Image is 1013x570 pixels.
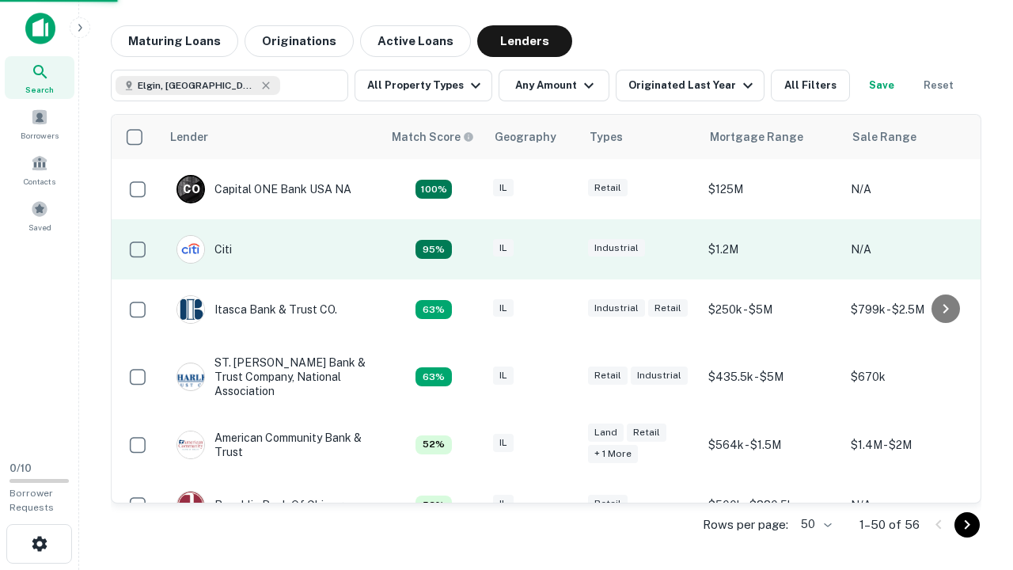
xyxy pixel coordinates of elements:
[843,115,985,159] th: Sale Range
[648,299,688,317] div: Retail
[843,159,985,219] td: N/A
[588,367,628,385] div: Retail
[590,127,623,146] div: Types
[913,70,964,101] button: Reset
[176,355,366,399] div: ST. [PERSON_NAME] Bank & Trust Company, National Association
[415,435,452,454] div: Capitalize uses an advanced AI algorithm to match your search with the best lender. The match sco...
[710,127,803,146] div: Mortgage Range
[177,363,204,390] img: picture
[415,367,452,386] div: Capitalize uses an advanced AI algorithm to match your search with the best lender. The match sco...
[843,475,985,535] td: N/A
[176,431,366,459] div: American Community Bank & Trust
[355,70,492,101] button: All Property Types
[771,70,850,101] button: All Filters
[392,128,474,146] div: Capitalize uses an advanced AI algorithm to match your search with the best lender. The match sco...
[5,148,74,191] a: Contacts
[245,25,354,57] button: Originations
[588,424,624,442] div: Land
[111,25,238,57] button: Maturing Loans
[176,295,337,324] div: Itasca Bank & Trust CO.
[934,443,1013,519] iframe: Chat Widget
[588,445,638,463] div: + 1 more
[856,70,907,101] button: Save your search to get updates of matches that match your search criteria.
[954,512,980,538] button: Go to next page
[493,179,514,197] div: IL
[177,236,204,263] img: picture
[843,340,985,415] td: $670k
[493,495,514,513] div: IL
[176,175,351,203] div: Capital ONE Bank USA NA
[25,83,54,96] span: Search
[493,299,514,317] div: IL
[627,424,666,442] div: Retail
[700,219,843,279] td: $1.2M
[477,25,572,57] button: Lenders
[360,25,471,57] button: Active Loans
[616,70,764,101] button: Originated Last Year
[588,495,628,513] div: Retail
[138,78,256,93] span: Elgin, [GEOGRAPHIC_DATA], [GEOGRAPHIC_DATA]
[588,179,628,197] div: Retail
[843,415,985,475] td: $1.4M - $2M
[700,159,843,219] td: $125M
[700,279,843,340] td: $250k - $5M
[9,488,54,513] span: Borrower Requests
[628,76,757,95] div: Originated Last Year
[493,367,514,385] div: IL
[28,221,51,234] span: Saved
[843,219,985,279] td: N/A
[21,129,59,142] span: Borrowers
[700,340,843,415] td: $435.5k - $5M
[25,13,55,44] img: capitalize-icon.png
[161,115,382,159] th: Lender
[382,115,485,159] th: Capitalize uses an advanced AI algorithm to match your search with the best lender. The match sco...
[700,415,843,475] td: $564k - $1.5M
[177,431,204,458] img: picture
[495,127,556,146] div: Geography
[580,115,700,159] th: Types
[177,296,204,323] img: picture
[700,475,843,535] td: $500k - $880.5k
[170,127,208,146] div: Lender
[859,515,920,534] p: 1–50 of 56
[176,491,350,519] div: Republic Bank Of Chicago
[588,299,645,317] div: Industrial
[392,128,471,146] h6: Match Score
[24,175,55,188] span: Contacts
[493,239,514,257] div: IL
[588,239,645,257] div: Industrial
[5,102,74,145] a: Borrowers
[703,515,788,534] p: Rows per page:
[177,492,204,519] img: picture
[5,194,74,237] a: Saved
[183,181,199,198] p: C O
[415,180,452,199] div: Capitalize uses an advanced AI algorithm to match your search with the best lender. The match sco...
[176,235,232,264] div: Citi
[415,496,452,515] div: Capitalize uses an advanced AI algorithm to match your search with the best lender. The match sco...
[415,240,452,259] div: Capitalize uses an advanced AI algorithm to match your search with the best lender. The match sco...
[493,434,514,452] div: IL
[843,279,985,340] td: $799k - $2.5M
[9,462,32,474] span: 0 / 10
[852,127,916,146] div: Sale Range
[795,513,834,536] div: 50
[5,56,74,99] a: Search
[415,300,452,319] div: Capitalize uses an advanced AI algorithm to match your search with the best lender. The match sco...
[499,70,609,101] button: Any Amount
[485,115,580,159] th: Geography
[700,115,843,159] th: Mortgage Range
[631,367,688,385] div: Industrial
